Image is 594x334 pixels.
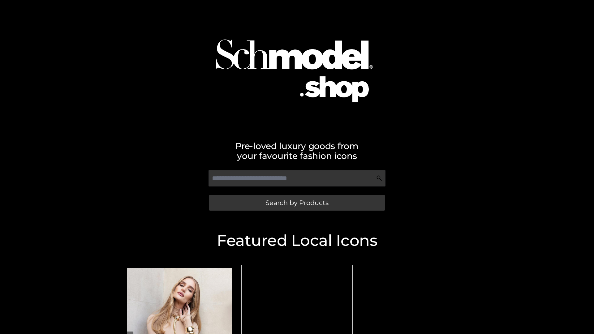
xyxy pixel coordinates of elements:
h2: Featured Local Icons​ [121,233,473,248]
h2: Pre-loved luxury goods from your favourite fashion icons [121,141,473,161]
span: Search by Products [265,199,329,206]
a: Search by Products [209,195,385,211]
img: Search Icon [376,175,382,181]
